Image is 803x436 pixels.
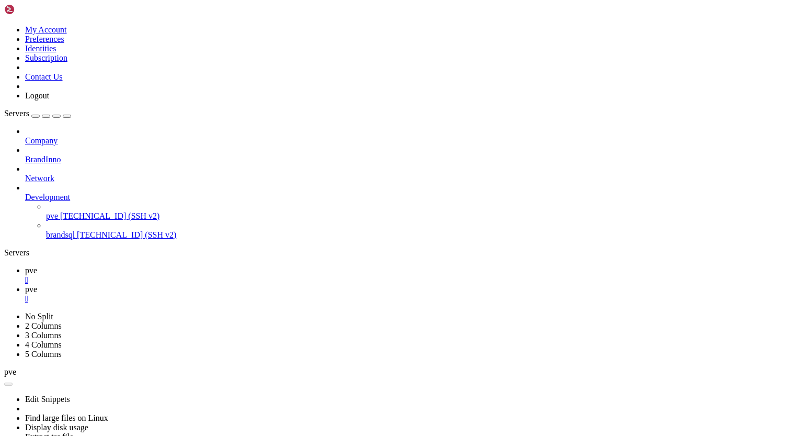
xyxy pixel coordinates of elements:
li: Company [25,127,799,146]
span: Servers [4,109,29,118]
span: BrandInno [25,155,61,164]
a: Servers [4,109,71,118]
a: Development [25,193,799,202]
a: Subscription [25,53,67,62]
a: pve [25,266,799,285]
a: pve [TECHNICAL_ID] (SSH v2) [46,211,799,221]
span: Development [25,193,70,202]
a: 5 Columns [25,350,62,359]
a: brandsql [TECHNICAL_ID] (SSH v2) [46,230,799,240]
span: pve [25,266,37,275]
img: Shellngn [4,4,64,15]
li: BrandInno [25,146,799,164]
span: [TECHNICAL_ID] (SSH v2) [77,230,176,239]
a: Preferences [25,35,64,43]
a: 3 Columns [25,331,62,340]
a: Find large files on Linux [25,413,108,422]
span: Network [25,174,54,183]
span: Company [25,136,58,145]
a: 4 Columns [25,340,62,349]
a: BrandInno [25,155,799,164]
a: Identities [25,44,56,53]
a: No Split [25,312,53,321]
span: pve [4,367,16,376]
a: Company [25,136,799,146]
li: pve [TECHNICAL_ID] (SSH v2) [46,202,799,221]
span: brandsql [46,230,75,239]
span: pve [46,211,58,220]
span: [TECHNICAL_ID] (SSH v2) [60,211,159,220]
span: pve [25,285,37,294]
a:  [25,294,799,304]
div: Servers [4,248,799,258]
li: Development [25,183,799,240]
a: pve [25,285,799,304]
a: Network [25,174,799,183]
a: Contact Us [25,72,63,81]
a: Display disk usage [25,423,88,432]
a: My Account [25,25,67,34]
a:  [25,275,799,285]
a: Edit Snippets [25,395,70,404]
li: brandsql [TECHNICAL_ID] (SSH v2) [46,221,799,240]
a: Logout [25,91,49,100]
li: Network [25,164,799,183]
a: 2 Columns [25,321,62,330]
